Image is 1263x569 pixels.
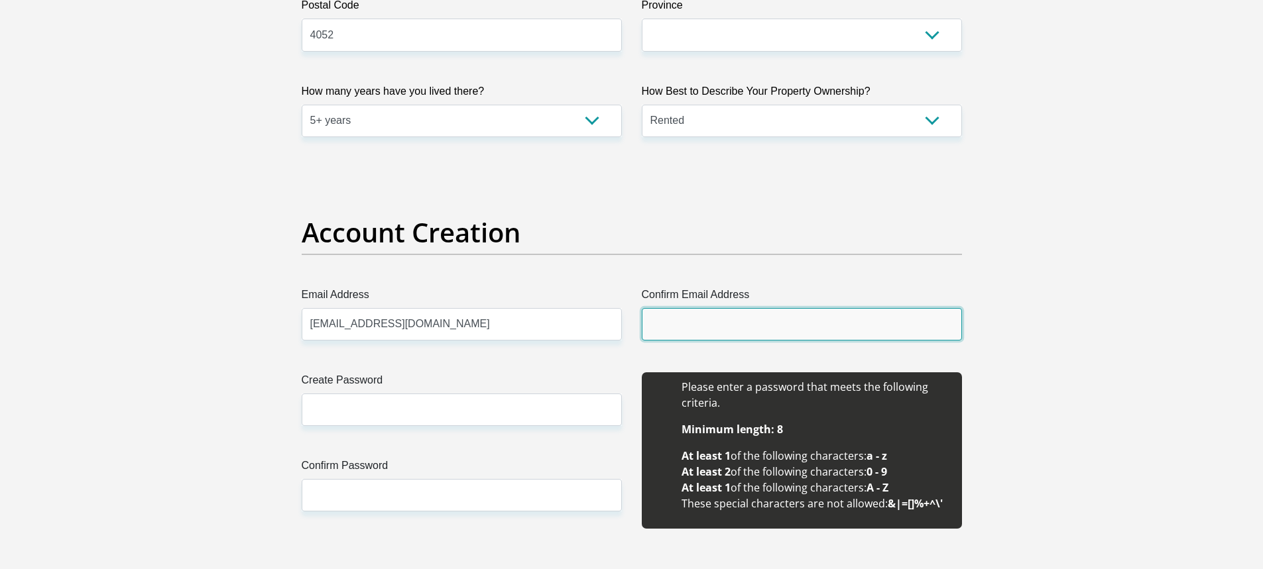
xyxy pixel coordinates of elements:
[302,19,622,51] input: Postal Code
[682,448,949,464] li: of the following characters:
[302,217,962,248] h2: Account Creation
[302,458,622,479] label: Confirm Password
[888,496,943,511] b: &|=[]%+^\'
[682,448,731,463] b: At least 1
[302,308,622,340] input: Email Address
[682,480,949,495] li: of the following characters:
[682,379,949,411] li: Please enter a password that meets the following criteria.
[302,83,622,105] label: How many years have you lived there?
[642,105,962,137] select: Please select a value
[642,287,962,308] label: Confirm Email Address
[867,480,888,495] b: A - Z
[682,464,731,479] b: At least 2
[867,448,887,463] b: a - z
[302,372,622,393] label: Create Password
[302,105,622,137] select: Please select a value
[302,393,622,426] input: Create Password
[642,19,962,51] select: Please Select a Province
[682,464,949,480] li: of the following characters:
[642,308,962,340] input: Confirm Email Address
[302,479,622,511] input: Confirm Password
[682,480,731,495] b: At least 1
[642,83,962,105] label: How Best to Describe Your Property Ownership?
[302,287,622,308] label: Email Address
[682,495,949,511] li: These special characters are not allowed:
[867,464,887,479] b: 0 - 9
[682,422,783,437] b: Minimum length: 8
